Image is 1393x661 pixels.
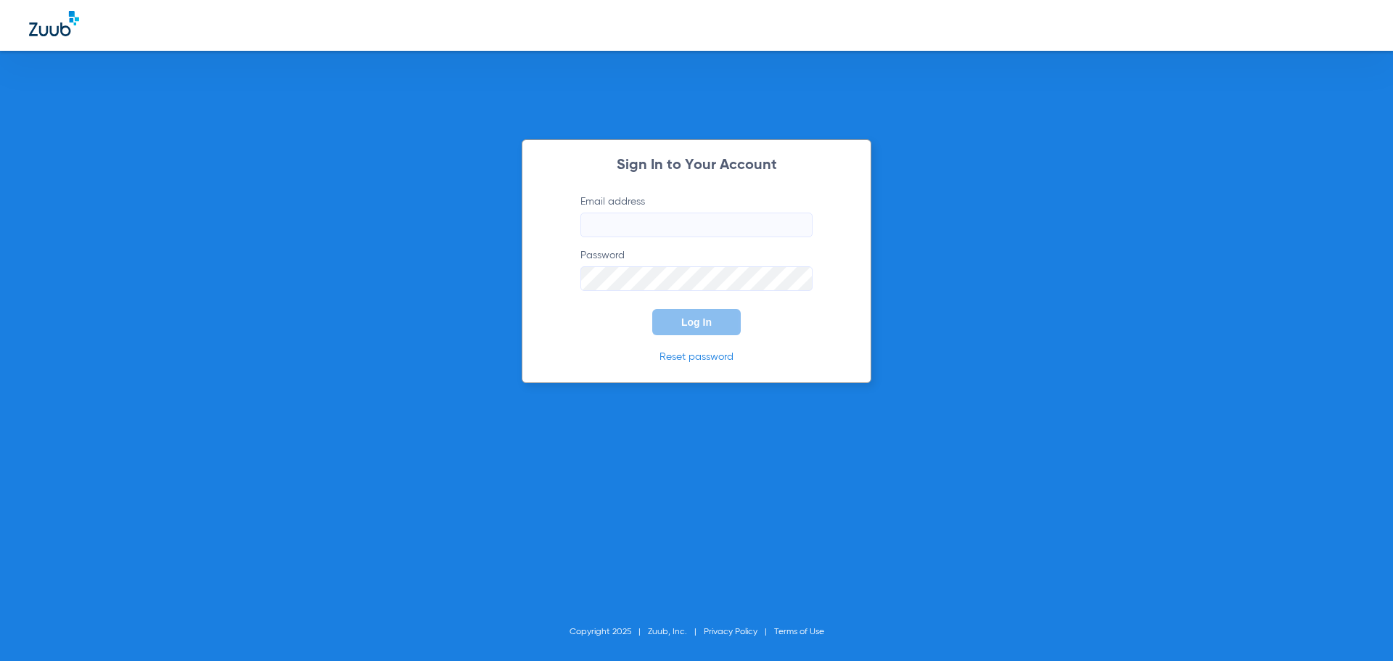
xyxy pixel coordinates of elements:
li: Zuub, Inc. [648,625,704,639]
input: Email address [580,213,813,237]
label: Password [580,248,813,291]
li: Copyright 2025 [570,625,648,639]
input: Password [580,266,813,291]
a: Terms of Use [774,628,824,636]
label: Email address [580,194,813,237]
button: Log In [652,309,741,335]
a: Reset password [659,352,734,362]
img: Zuub Logo [29,11,79,36]
a: Privacy Policy [704,628,757,636]
h2: Sign In to Your Account [559,158,834,173]
span: Log In [681,316,712,328]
